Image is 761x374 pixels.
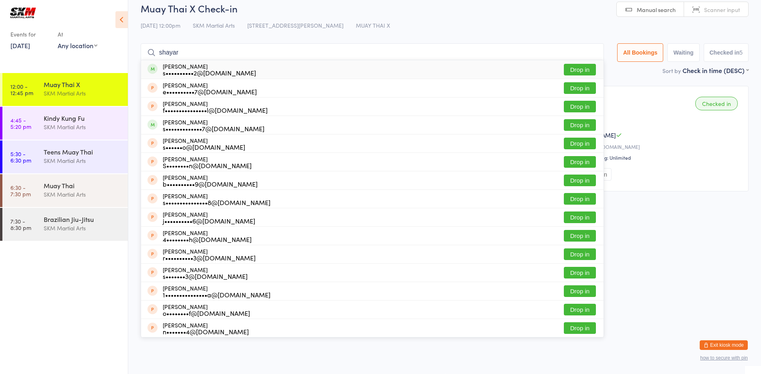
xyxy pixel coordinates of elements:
[10,117,31,130] time: 4:45 - 5:20 pm
[566,154,740,161] div: Classes Remaining: Unlimited
[564,304,596,315] button: Drop in
[163,328,249,335] div: n•••••••4@[DOMAIN_NAME]
[8,6,38,20] img: SKM Martial Arts
[58,28,97,41] div: At
[704,43,749,62] button: Checked in5
[44,156,121,165] div: SKM Martial Arts
[662,67,681,75] label: Sort by
[141,21,180,29] span: [DATE] 12:00pm
[163,303,250,316] div: [PERSON_NAME]
[163,181,258,187] div: b••••••••••9@[DOMAIN_NAME]
[2,73,128,106] a: 12:00 -12:45 pmMuay Thai XSKM Martial Arts
[163,100,268,113] div: [PERSON_NAME]
[163,199,270,205] div: s•••••••••••••••8@[DOMAIN_NAME]
[163,310,250,316] div: o••••••••f@[DOMAIN_NAME]
[564,64,596,75] button: Drop in
[163,144,245,150] div: s••••••o@[DOMAIN_NAME]
[163,273,248,279] div: s•••••••3@[DOMAIN_NAME]
[564,175,596,186] button: Drop in
[44,190,121,199] div: SKM Martial Arts
[637,6,676,14] span: Manual search
[564,267,596,278] button: Drop in
[58,41,97,50] div: Any location
[163,211,255,224] div: [PERSON_NAME]
[564,248,596,260] button: Drop in
[10,83,33,96] time: 12:00 - 12:45 pm
[44,114,121,122] div: Kindy Kung Fu
[564,82,596,94] button: Drop in
[700,340,748,350] button: Exit kiosk mode
[704,6,740,14] span: Scanner input
[564,285,596,297] button: Drop in
[163,322,249,335] div: [PERSON_NAME]
[10,218,31,231] time: 7:30 - 8:30 pm
[163,236,252,242] div: 4••••••••h@[DOMAIN_NAME]
[44,215,121,224] div: Brazilian Jiu-Jitsu
[163,137,245,150] div: [PERSON_NAME]
[564,119,596,131] button: Drop in
[163,193,270,205] div: [PERSON_NAME]
[564,193,596,205] button: Drop in
[10,184,31,197] time: 6:30 - 7:30 pm
[163,88,257,95] div: e••••••••••7@[DOMAIN_NAME]
[163,248,256,261] div: [PERSON_NAME]
[617,43,664,62] button: All Bookings
[163,291,270,298] div: 1•••••••••••••••a@[DOMAIN_NAME]
[44,147,121,156] div: Teens Muay Thai
[10,28,50,41] div: Events for
[2,140,128,173] a: 5:30 -6:30 pmTeens Muay ThaiSKM Martial Arts
[44,122,121,132] div: SKM Martial Arts
[682,66,749,75] div: Check in time (DESC)
[564,138,596,149] button: Drop in
[163,254,256,261] div: r••••••••••3@[DOMAIN_NAME]
[141,2,749,15] h2: Muay Thai X Check-in
[2,107,128,140] a: 4:45 -5:20 pmKindy Kung FuSKM Martial Arts
[700,355,748,361] button: how to secure with pin
[141,43,604,62] input: Search
[163,125,264,132] div: s•••••••••••••7@[DOMAIN_NAME]
[163,119,264,132] div: [PERSON_NAME]
[193,21,235,29] span: SKM Martial Arts
[44,181,121,190] div: Muay Thai
[163,82,257,95] div: [PERSON_NAME]
[667,43,699,62] button: Waiting
[564,156,596,168] button: Drop in
[163,266,248,279] div: [PERSON_NAME]
[739,49,743,56] div: 5
[247,21,343,29] span: [STREET_ADDRESS][PERSON_NAME]
[564,211,596,223] button: Drop in
[163,162,252,169] div: S••••••••n@[DOMAIN_NAME]
[44,80,121,89] div: Muay Thai X
[44,89,121,98] div: SKM Martial Arts
[163,217,255,224] div: j••••••••••6@[DOMAIN_NAME]
[356,21,390,29] span: MUAY THAI X
[44,224,121,233] div: SKM Martial Arts
[163,285,270,298] div: [PERSON_NAME]
[564,230,596,242] button: Drop in
[163,174,258,187] div: [PERSON_NAME]
[163,69,256,76] div: s••••••••••2@[DOMAIN_NAME]
[10,150,31,163] time: 5:30 - 6:30 pm
[2,208,128,241] a: 7:30 -8:30 pmBrazilian Jiu-JitsuSKM Martial Arts
[566,143,740,150] div: p••••••••••y@[DOMAIN_NAME]
[564,101,596,112] button: Drop in
[163,107,268,113] div: f•••••••••••••••l@[DOMAIN_NAME]
[695,97,738,110] div: Checked in
[163,63,256,76] div: [PERSON_NAME]
[2,174,128,207] a: 6:30 -7:30 pmMuay ThaiSKM Martial Arts
[564,322,596,334] button: Drop in
[163,230,252,242] div: [PERSON_NAME]
[163,156,252,169] div: [PERSON_NAME]
[10,41,30,50] a: [DATE]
